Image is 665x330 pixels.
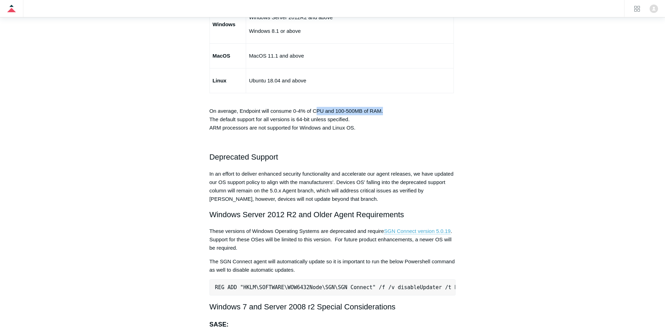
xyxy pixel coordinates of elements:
h2: Windows 7 and Server 2008 r2 Special Considerations [209,301,456,313]
p: Windows 8.1 or above [249,27,451,35]
zd-hc-trigger: Click your profile icon to open the profile menu [650,5,658,13]
td: Ubuntu 18.04 and above [246,68,454,93]
a: SGN Connect version 5.0.19 [384,228,451,234]
p: On average, Endpoint will consume 0-4% of CPU and 100-500MB of RAM. The default support for all v... [209,98,456,132]
img: user avatar [650,5,658,13]
td: MacOS 11.1 and above [246,44,454,68]
strong: Linux [213,78,227,83]
h3: SASE: [209,320,456,330]
p: These versions of Windows Operating Systems are deprecated and require . Support for these OSes w... [209,227,456,252]
p: The SGN Connect agent will automatically update so it is important to run the below Powershell co... [209,257,456,274]
p: Windows Server 2012R2 and above [249,13,451,22]
h2: Windows Server 2012 R2 and Older Agent Requirements [209,208,456,221]
strong: Windows [213,21,236,27]
strong: MacOS [213,53,230,59]
pre: REG ADD "HKLM\SOFTWARE\WOW6432Node\SGN\SGN Connect" /f /v disableUpdater /t REG_SZ /d 1 [209,279,456,295]
p: In an effort to deliver enhanced security functionality and accelerate our agent releases, we hav... [209,170,456,203]
span: Deprecated Support [209,153,278,161]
